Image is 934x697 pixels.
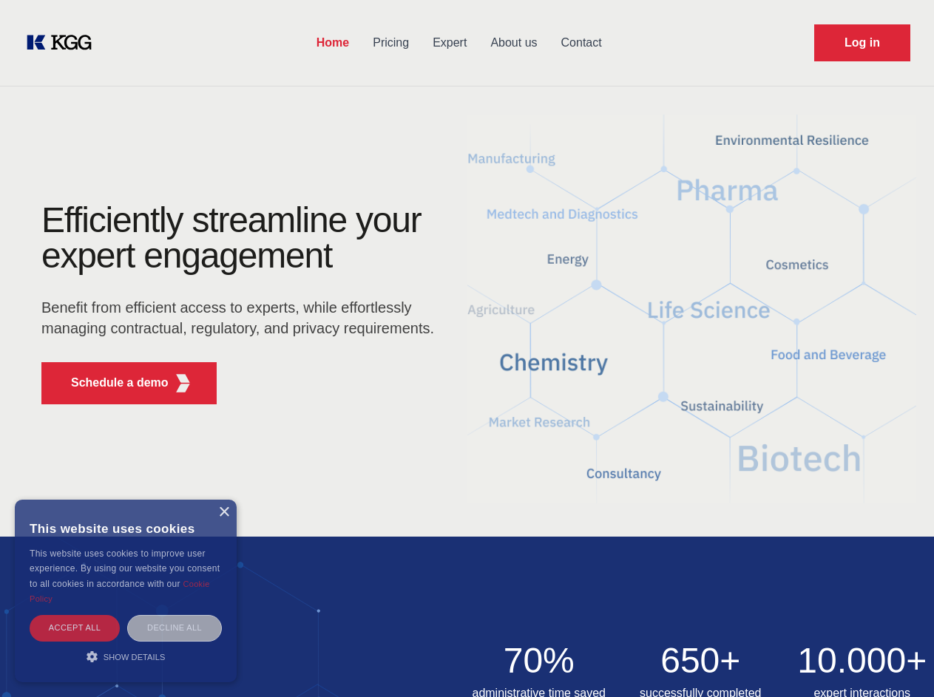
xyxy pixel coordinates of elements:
span: This website uses cookies to improve user experience. By using our website you consent to all coo... [30,548,220,589]
a: Contact [549,24,614,62]
div: This website uses cookies [30,511,222,546]
span: Show details [104,653,166,662]
a: Expert [421,24,478,62]
a: Cookie Policy [30,579,210,603]
p: Benefit from efficient access to experts, while effortlessly managing contractual, regulatory, an... [41,297,444,339]
h2: 70% [467,643,612,679]
h1: Efficiently streamline your expert engagement [41,203,444,273]
div: Close [218,507,229,518]
div: Show details [30,649,222,664]
a: About us [478,24,549,62]
div: Accept all [30,615,120,641]
img: KGG Fifth Element RED [467,96,917,522]
a: Request Demo [814,24,910,61]
img: KGG Fifth Element RED [174,374,192,392]
p: Schedule a demo [71,374,169,392]
a: Pricing [361,24,421,62]
div: Decline all [127,615,222,641]
a: KOL Knowledge Platform: Talk to Key External Experts (KEE) [24,31,104,55]
a: Home [305,24,361,62]
button: Schedule a demoKGG Fifth Element RED [41,362,217,404]
h2: 650+ [629,643,773,679]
